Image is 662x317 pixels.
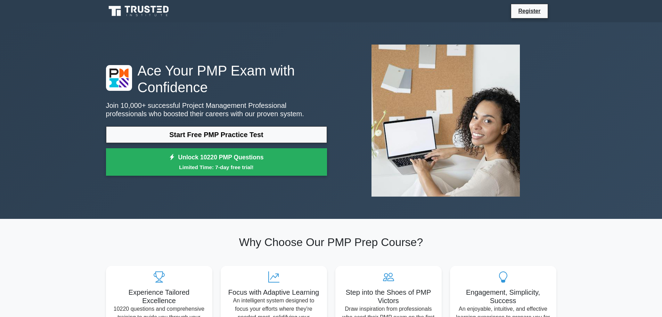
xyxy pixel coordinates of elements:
h5: Experience Tailored Excellence [112,288,207,305]
a: Start Free PMP Practice Test [106,126,327,143]
h5: Step into the Shoes of PMP Victors [341,288,436,305]
h5: Engagement, Simplicity, Success [456,288,551,305]
h1: Ace Your PMP Exam with Confidence [106,62,327,96]
small: Limited Time: 7-day free trial! [115,163,318,171]
p: Join 10,000+ successful Project Management Professional professionals who boosted their careers w... [106,101,327,118]
h2: Why Choose Our PMP Prep Course? [106,236,556,249]
a: Unlock 10220 PMP QuestionsLimited Time: 7-day free trial! [106,148,327,176]
h5: Focus with Adaptive Learning [226,288,321,296]
a: Register [514,7,545,15]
